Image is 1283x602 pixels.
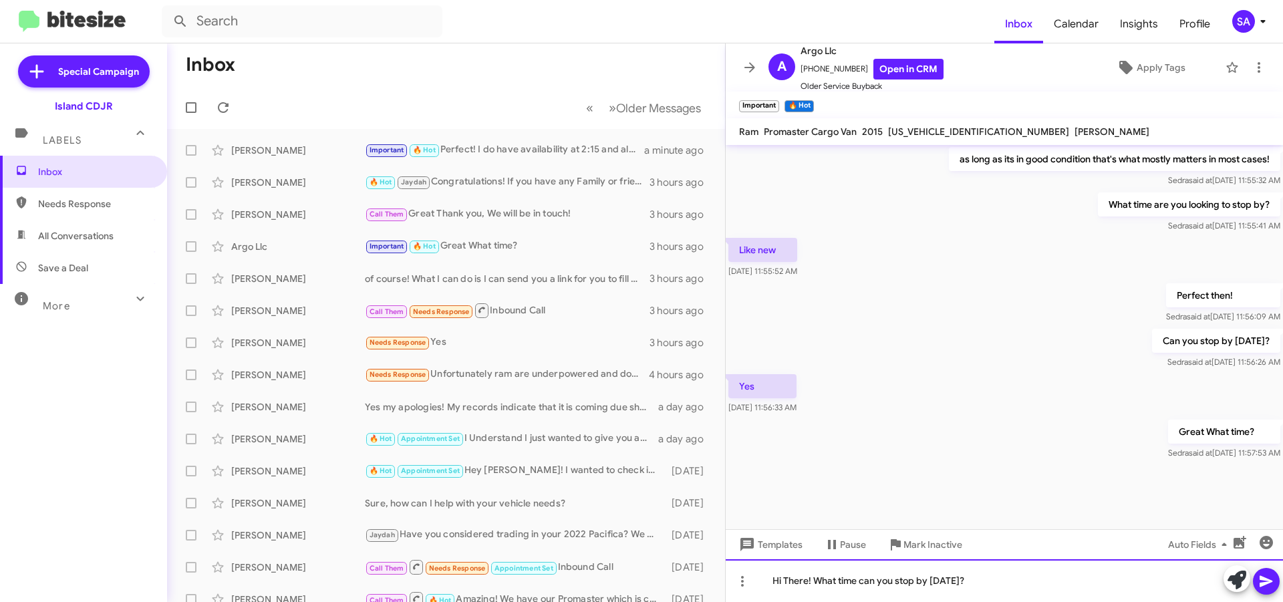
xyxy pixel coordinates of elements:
[649,368,714,382] div: 4 hours ago
[43,134,82,146] span: Labels
[1188,357,1211,367] span: said at
[801,80,944,93] span: Older Service Buyback
[186,54,235,76] h1: Inbox
[370,564,404,573] span: Call Them
[38,197,152,210] span: Needs Response
[401,434,460,443] span: Appointment Set
[801,59,944,80] span: [PHONE_NUMBER]
[38,165,152,178] span: Inbox
[1166,311,1280,321] span: Sedra [DATE] 11:56:09 AM
[370,146,404,154] span: Important
[365,400,658,414] div: Yes my apologies! My records indicate that it is coming due shortly, have you given thought to wh...
[949,147,1280,171] p: as long as its in good condition that's what mostly matters in most cases!
[370,466,392,475] span: 🔥 Hot
[365,527,665,543] div: Have you considered trading in your 2022 Pacifica? We did just get in the all new 2026 models!
[370,307,404,316] span: Call Them
[1098,192,1280,216] p: What time are you looking to stop by?
[1187,311,1210,321] span: said at
[801,43,944,59] span: Argo Llc
[370,434,392,443] span: 🔥 Hot
[650,240,714,253] div: 3 hours ago
[777,56,787,78] span: A
[231,240,365,253] div: Argo Llc
[726,559,1283,602] div: Hi There! What time can you stop by [DATE]?
[38,229,114,243] span: All Conversations
[370,178,392,186] span: 🔥 Hot
[601,94,709,122] button: Next
[43,300,70,312] span: More
[365,174,650,190] div: Congratulations! If you have any Family or friends to refer us to That will be greatly Appreciated!
[785,100,813,112] small: 🔥 Hot
[665,529,714,542] div: [DATE]
[1189,220,1212,231] span: said at
[413,242,436,251] span: 🔥 Hot
[231,529,365,542] div: [PERSON_NAME]
[58,65,139,78] span: Special Campaign
[813,533,877,557] button: Pause
[665,464,714,478] div: [DATE]
[18,55,150,88] a: Special Campaign
[231,144,365,157] div: [PERSON_NAME]
[365,272,650,285] div: of course! What I can do is I can send you a link for you to fill out since I haven't seen the ca...
[728,402,797,412] span: [DATE] 11:56:33 AM
[1082,55,1219,80] button: Apply Tags
[1075,126,1149,138] span: [PERSON_NAME]
[365,367,649,382] div: Unfortunately ram are underpowered and don't want to give up my 8 cylinder for a 6 big truck smal...
[401,178,426,186] span: Jaydah
[739,126,758,138] span: Ram
[1168,220,1280,231] span: Sedra [DATE] 11:55:41 AM
[370,242,404,251] span: Important
[231,208,365,221] div: [PERSON_NAME]
[401,466,460,475] span: Appointment Set
[728,266,797,276] span: [DATE] 11:55:52 AM
[1152,329,1280,353] p: Can you stop by [DATE]?
[1221,10,1268,33] button: SA
[1109,5,1169,43] a: Insights
[1189,448,1212,458] span: said at
[1167,357,1280,367] span: Sedra [DATE] 11:56:26 AM
[994,5,1043,43] span: Inbox
[650,272,714,285] div: 3 hours ago
[1157,533,1243,557] button: Auto Fields
[370,338,426,347] span: Needs Response
[650,304,714,317] div: 3 hours ago
[764,126,857,138] span: Promaster Cargo Van
[231,336,365,349] div: [PERSON_NAME]
[728,238,797,262] p: Like new
[413,146,436,154] span: 🔥 Hot
[658,432,714,446] div: a day ago
[728,374,797,398] p: Yes
[840,533,866,557] span: Pause
[162,5,442,37] input: Search
[650,176,714,189] div: 3 hours ago
[1043,5,1109,43] span: Calendar
[429,564,486,573] span: Needs Response
[365,206,650,222] div: Great Thank you, We will be in touch!
[1168,448,1280,458] span: Sedra [DATE] 11:57:53 AM
[1189,175,1212,185] span: said at
[38,261,88,275] span: Save a Deal
[370,210,404,218] span: Call Them
[370,531,395,539] span: Jaydah
[1166,283,1280,307] p: Perfect then!
[365,463,665,478] div: Hey [PERSON_NAME]! I wanted to check in and see if you were still in the market for a new vehicle...
[739,100,779,112] small: Important
[862,126,883,138] span: 2015
[231,176,365,189] div: [PERSON_NAME]
[1168,533,1232,557] span: Auto Fields
[231,272,365,285] div: [PERSON_NAME]
[365,431,658,446] div: I Understand I just wanted to give you accurate pricing not Estimates! and that will mostly depen...
[231,496,365,510] div: [PERSON_NAME]
[665,496,714,510] div: [DATE]
[231,432,365,446] div: [PERSON_NAME]
[365,496,665,510] div: Sure, how can I help with your vehicle needs?
[365,239,650,254] div: Great What time?
[370,370,426,379] span: Needs Response
[413,307,470,316] span: Needs Response
[650,208,714,221] div: 3 hours ago
[873,59,944,80] a: Open in CRM
[888,126,1069,138] span: [US_VEHICLE_IDENTIFICATION_NUMBER]
[231,464,365,478] div: [PERSON_NAME]
[365,559,665,575] div: Inbound Call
